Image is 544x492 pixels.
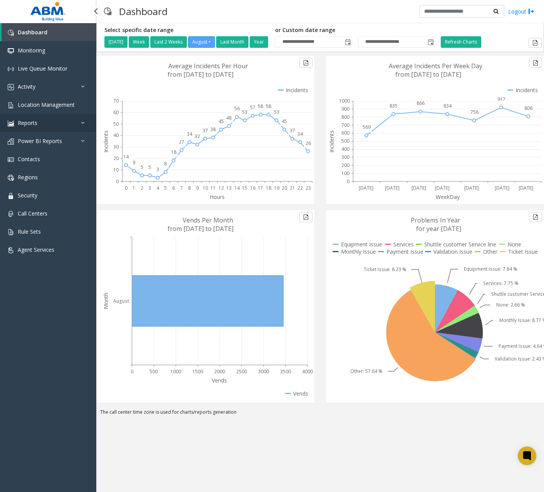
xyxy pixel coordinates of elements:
[528,7,534,15] img: logout
[96,409,544,420] div: The call center time zone is used for charts/reports generation
[266,185,271,191] text: 18
[274,109,279,115] text: 53
[236,368,247,375] text: 2500
[125,185,128,191] text: 0
[242,185,247,191] text: 15
[214,368,225,375] text: 2000
[18,192,37,199] span: Security
[328,130,335,153] text: Incidents
[113,109,119,116] text: 60
[8,30,14,36] img: 'icon'
[115,2,171,21] h3: Dashboard
[496,302,525,308] text: None: 2.66 %
[116,178,119,185] text: 0
[508,7,534,15] a: Logout
[179,139,184,145] text: 27
[306,140,311,147] text: 26
[341,162,349,168] text: 200
[8,84,14,90] img: 'icon'
[188,36,215,48] button: August
[148,164,151,170] text: 5
[8,102,14,108] img: 'icon'
[18,210,47,217] span: Call Centers
[299,58,312,68] button: Export to pdf
[343,37,352,47] span: Toggle popup
[168,62,248,70] text: Average Incidents Per Hour
[18,29,47,36] span: Dashboard
[8,211,14,217] img: 'icon'
[164,160,167,167] text: 8
[416,100,425,106] text: 866
[274,185,279,191] text: 19
[341,106,349,112] text: 900
[347,178,349,185] text: 0
[297,185,303,191] text: 22
[18,83,35,90] span: Activity
[359,185,373,191] text: [DATE]
[195,133,200,140] text: 32
[436,193,460,201] text: WeekDay
[192,368,203,375] text: 1500
[341,130,349,136] text: 600
[464,185,479,191] text: [DATE]
[341,122,349,128] text: 700
[234,185,240,191] text: 14
[290,185,295,191] text: 21
[306,185,311,191] text: 23
[8,48,14,54] img: 'icon'
[171,149,176,155] text: 18
[8,66,14,72] img: 'icon'
[113,121,119,127] text: 50
[389,62,482,70] text: Average Incidents Per Week Day
[168,70,233,79] text: from [DATE] to [DATE]
[210,185,216,191] text: 11
[282,118,287,125] text: 45
[133,159,135,166] text: 9
[297,131,303,137] text: 34
[218,118,224,125] text: 45
[299,212,312,222] button: Export to pdf
[258,103,263,110] text: 58
[395,70,461,79] text: from [DATE] to [DATE]
[156,185,160,191] text: 4
[113,155,119,162] text: 20
[196,185,199,191] text: 9
[131,368,133,375] text: 0
[156,166,159,173] text: 3
[226,115,232,121] text: 48
[148,185,151,191] text: 3
[8,157,14,163] img: 'icon'
[18,65,67,72] span: Live Queue Monitor
[104,36,128,48] button: [DATE]
[8,229,14,235] img: 'icon'
[341,170,349,177] text: 100
[385,185,400,191] text: [DATE]
[18,119,37,126] span: Reports
[497,96,505,103] text: 917
[464,266,517,272] text: Equipment Issue: 7.84 %
[183,216,233,224] text: Vends Per Month
[250,104,255,111] text: 57
[364,266,406,273] text: Ticket Issue: 8.23 %
[258,368,269,375] text: 3000
[529,212,542,222] button: Export to pdf
[234,105,240,112] text: 56
[282,185,287,191] text: 20
[104,2,111,21] img: pageIcon
[129,36,149,48] button: Week
[339,98,350,104] text: 1000
[113,98,119,104] text: 70
[150,36,187,48] button: Last 2 Weeks
[250,185,255,191] text: 16
[216,36,248,48] button: Last Month
[266,103,271,110] text: 58
[123,153,129,160] text: 14
[483,280,519,286] text: Services: 7.75 %
[350,368,383,374] text: Other: 57.64 %
[18,246,54,253] span: Agent Services
[170,368,181,375] text: 1000
[390,103,398,109] text: 835
[141,185,143,191] text: 2
[280,368,291,375] text: 3500
[18,47,45,54] span: Monitoring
